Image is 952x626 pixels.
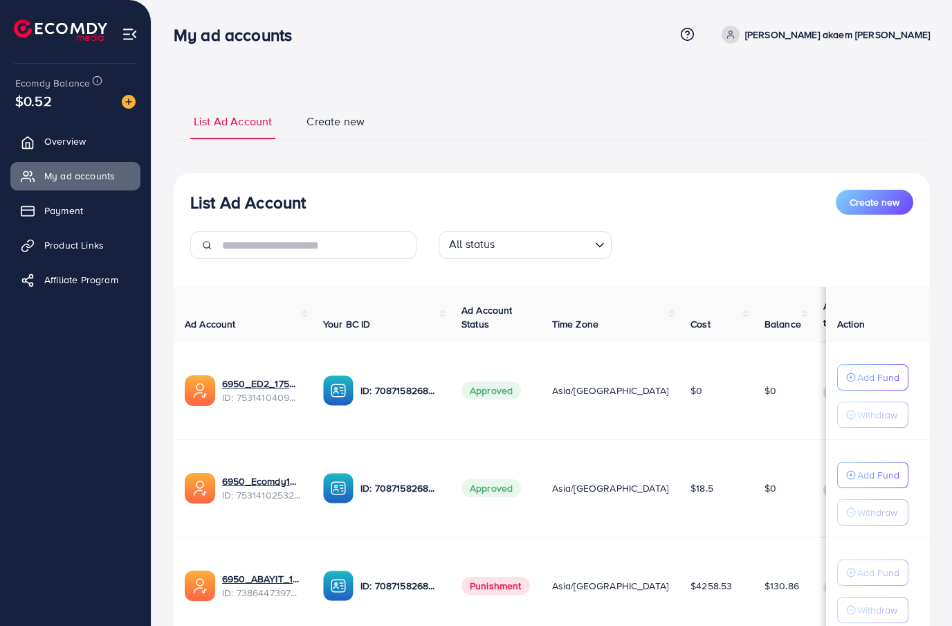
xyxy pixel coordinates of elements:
[10,127,140,155] a: Overview
[446,233,498,256] span: All status
[461,479,521,497] span: Approved
[360,382,439,399] p: ID: 7087158268421734401
[44,169,115,183] span: My ad accounts
[461,303,513,331] span: Ad Account Status
[185,473,215,503] img: ic-ads-acc.e4c84228.svg
[10,231,140,259] a: Product Links
[222,391,301,404] span: ID: 7531410409363144705
[306,114,365,129] span: Create new
[500,234,589,256] input: Search for option
[15,91,52,111] span: $0.52
[185,375,215,406] img: ic-ads-acc.e4c84228.svg
[552,481,669,495] span: Asia/[GEOGRAPHIC_DATA]
[857,564,899,581] p: Add Fund
[837,597,908,623] button: Withdraw
[44,273,118,287] span: Affiliate Program
[893,564,942,616] iframe: Chat
[360,578,439,594] p: ID: 7087158268421734401
[44,204,83,217] span: Payment
[222,474,301,488] a: 6950_Ecomdy1_1753543101849
[837,560,908,586] button: Add Fund
[837,462,908,488] button: Add Fund
[461,382,521,400] span: Approved
[690,579,732,593] span: $4258.53
[765,481,776,495] span: $0
[222,488,301,502] span: ID: 7531410253213204497
[716,26,930,44] a: [PERSON_NAME] akaem [PERSON_NAME]
[222,572,301,600] div: <span class='underline'>6950_ABAYIT_1719791319898</span></br>7386447397456592912
[552,384,669,397] span: Asia/[GEOGRAPHIC_DATA]
[765,317,801,331] span: Balance
[461,577,530,595] span: Punishment
[836,190,913,215] button: Create new
[14,19,107,41] img: logo
[323,375,354,406] img: ic-ba-acc.ded83a64.svg
[10,197,140,224] a: Payment
[10,162,140,190] a: My ad accounts
[222,377,301,405] div: <span class='underline'>6950_ED2_1753543144102</span></br>7531410409363144705
[837,364,908,391] button: Add Fund
[690,384,702,397] span: $0
[690,317,711,331] span: Cost
[837,317,865,331] span: Action
[174,25,303,45] h3: My ad accounts
[122,95,136,109] img: image
[439,231,612,259] div: Search for option
[857,406,897,423] p: Withdraw
[185,571,215,601] img: ic-ads-acc.e4c84228.svg
[857,467,899,483] p: Add Fund
[194,114,272,129] span: List Ad Account
[857,602,897,618] p: Withdraw
[323,317,371,331] span: Your BC ID
[222,586,301,600] span: ID: 7386447397456592912
[745,26,930,43] p: [PERSON_NAME] akaem [PERSON_NAME]
[44,134,86,148] span: Overview
[185,317,236,331] span: Ad Account
[850,195,899,209] span: Create new
[122,26,138,42] img: menu
[222,377,301,391] a: 6950_ED2_1753543144102
[552,579,669,593] span: Asia/[GEOGRAPHIC_DATA]
[323,473,354,503] img: ic-ba-acc.ded83a64.svg
[323,571,354,601] img: ic-ba-acc.ded83a64.svg
[15,76,90,90] span: Ecomdy Balance
[837,402,908,428] button: Withdraw
[10,266,140,294] a: Affiliate Program
[222,474,301,503] div: <span class='underline'>6950_Ecomdy1_1753543101849</span></br>7531410253213204497
[690,481,713,495] span: $18.5
[222,572,301,586] a: 6950_ABAYIT_1719791319898
[765,384,776,397] span: $0
[857,504,897,521] p: Withdraw
[190,193,306,213] h3: List Ad Account
[360,480,439,497] p: ID: 7087158268421734401
[44,238,104,252] span: Product Links
[552,317,598,331] span: Time Zone
[837,499,908,526] button: Withdraw
[857,369,899,386] p: Add Fund
[765,579,799,593] span: $130.86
